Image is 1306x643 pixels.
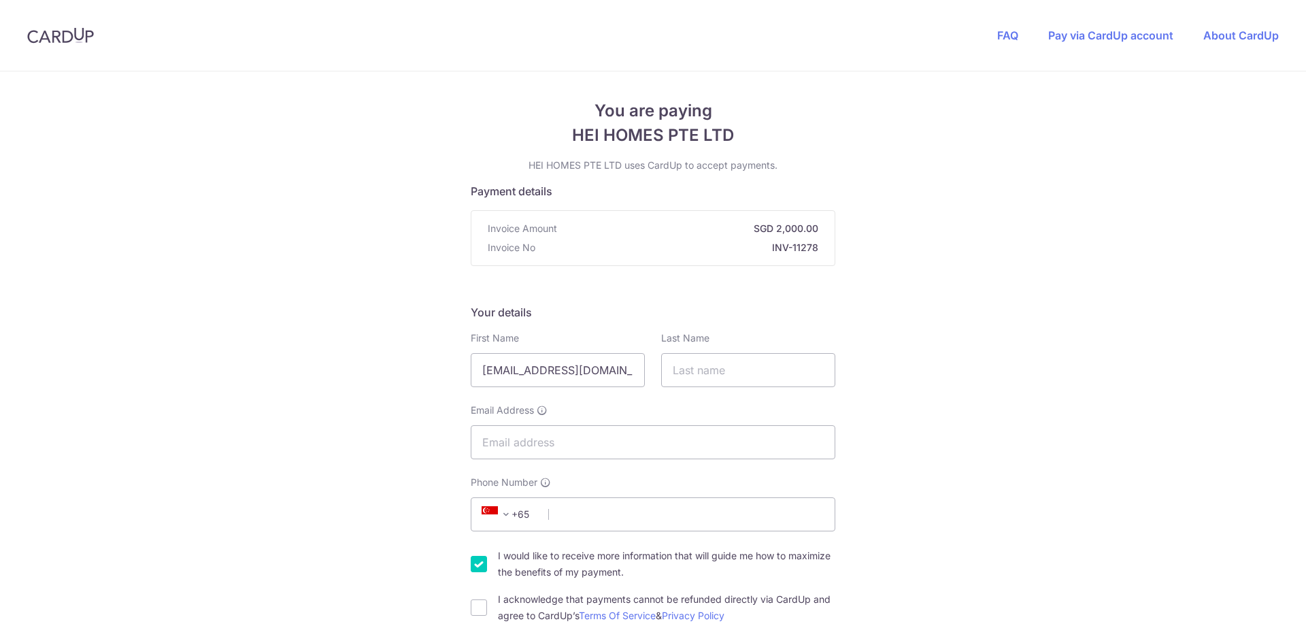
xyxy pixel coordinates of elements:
[488,222,557,235] span: Invoice Amount
[498,548,835,580] label: I would like to receive more information that will guide me how to maximize the benefits of my pa...
[488,241,535,254] span: Invoice No
[471,99,835,123] span: You are paying
[471,476,537,489] span: Phone Number
[471,331,519,345] label: First Name
[1048,29,1173,42] a: Pay via CardUp account
[27,27,94,44] img: CardUp
[482,506,514,523] span: +65
[579,610,656,621] a: Terms Of Service
[498,591,835,624] label: I acknowledge that payments cannot be refunded directly via CardUp and agree to CardUp’s &
[661,353,835,387] input: Last name
[563,222,818,235] strong: SGD 2,000.00
[541,241,818,254] strong: INV-11278
[478,506,539,523] span: +65
[471,403,534,417] span: Email Address
[471,123,835,148] span: HEI HOMES PTE LTD
[1203,29,1279,42] a: About CardUp
[471,183,835,199] h5: Payment details
[471,425,835,459] input: Email address
[471,353,645,387] input: First name
[997,29,1018,42] a: FAQ
[471,159,835,172] p: HEI HOMES PTE LTD uses CardUp to accept payments.
[661,331,709,345] label: Last Name
[471,304,835,320] h5: Your details
[662,610,724,621] a: Privacy Policy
